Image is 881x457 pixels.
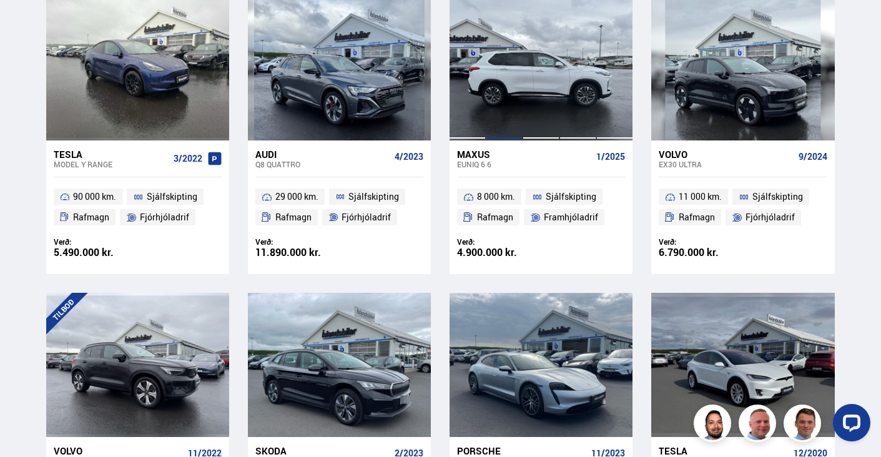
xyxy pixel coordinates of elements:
[457,445,586,456] div: Porsche
[255,445,390,456] div: Skoda
[752,189,803,204] span: Sjálfskipting
[450,140,632,274] a: Maxus Euniq 6 6 1/2025 8 000 km. Sjálfskipting Rafmagn Framhjóladrif Verð: 4.900.000 kr.
[342,210,391,225] span: Fjórhjóladrif
[348,189,399,204] span: Sjálfskipting
[659,149,793,160] div: Volvo
[147,189,197,204] span: Sjálfskipting
[457,160,591,169] div: Euniq 6 6
[659,247,743,258] div: 6.790.000 kr.
[54,160,169,169] div: Model Y RANGE
[457,237,541,247] div: Verð:
[73,210,109,225] span: Rafmagn
[275,210,312,225] span: Rafmagn
[679,210,715,225] span: Rafmagn
[679,189,722,204] span: 11 000 km.
[275,189,318,204] span: 29 000 km.
[659,237,743,247] div: Verð:
[457,149,591,160] div: Maxus
[477,210,513,225] span: Rafmagn
[546,189,596,204] span: Sjálfskipting
[477,189,515,204] span: 8 000 km.
[54,445,183,456] div: Volvo
[248,140,431,274] a: Audi Q8 QUATTRO 4/2023 29 000 km. Sjálfskipting Rafmagn Fjórhjóladrif Verð: 11.890.000 kr.
[255,149,390,160] div: Audi
[659,160,793,169] div: EX30 ULTRA
[696,406,733,444] img: nhp88E3Fdnt1Opn2.png
[73,189,116,204] span: 90 000 km.
[659,445,788,456] div: Tesla
[746,210,795,225] span: Fjórhjóladrif
[140,210,189,225] span: Fjórhjóladrif
[544,210,598,225] span: Framhjóladrif
[823,399,875,451] iframe: LiveChat chat widget
[54,247,138,258] div: 5.490.000 kr.
[54,237,138,247] div: Verð:
[54,149,169,160] div: Tesla
[799,152,827,162] span: 9/2024
[255,247,340,258] div: 11.890.000 kr.
[741,406,778,444] img: siFngHWaQ9KaOqBr.png
[785,406,823,444] img: FbJEzSuNWCJXmdc-.webp
[255,160,390,169] div: Q8 QUATTRO
[46,140,229,274] a: Tesla Model Y RANGE 3/2022 90 000 km. Sjálfskipting Rafmagn Fjórhjóladrif Verð: 5.490.000 kr.
[596,152,625,162] span: 1/2025
[395,152,423,162] span: 4/2023
[457,247,541,258] div: 4.900.000 kr.
[174,154,202,164] span: 3/2022
[651,140,834,274] a: Volvo EX30 ULTRA 9/2024 11 000 km. Sjálfskipting Rafmagn Fjórhjóladrif Verð: 6.790.000 kr.
[255,237,340,247] div: Verð:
